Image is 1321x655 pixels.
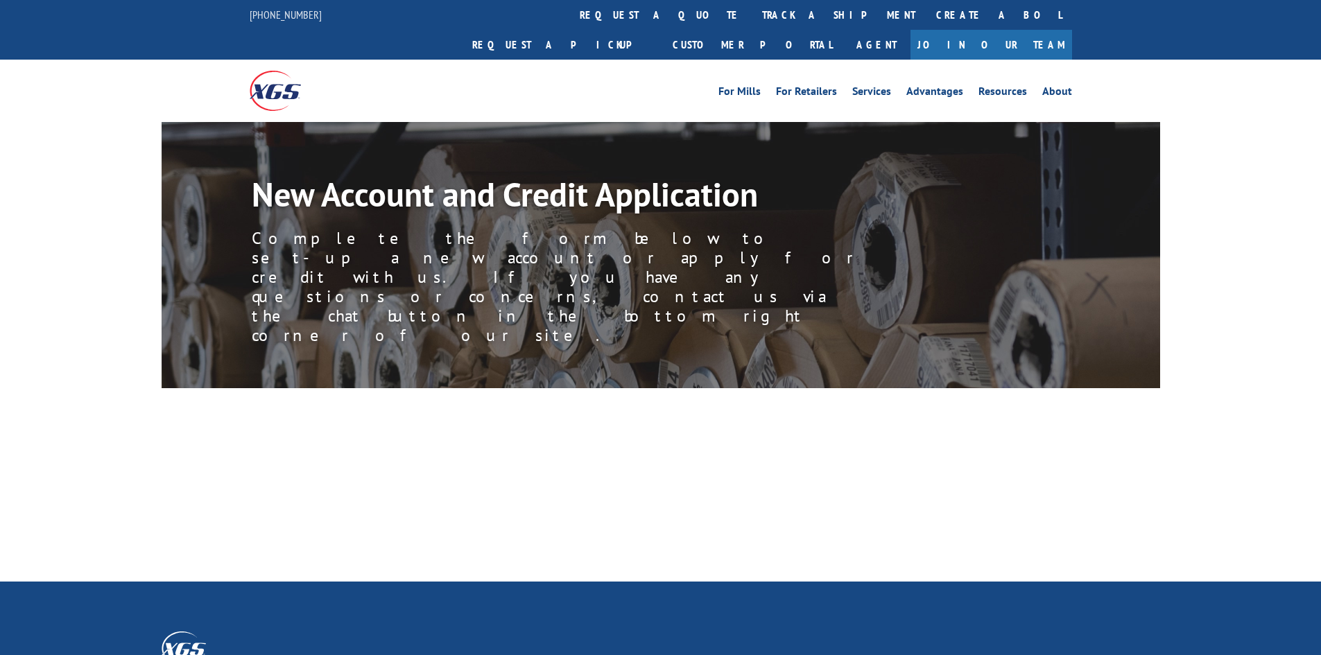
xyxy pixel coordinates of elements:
[978,86,1027,101] a: Resources
[250,8,322,21] a: [PHONE_NUMBER]
[1042,86,1072,101] a: About
[718,86,761,101] a: For Mills
[252,229,876,345] p: Complete the form below to set-up a new account or apply for credit with us. If you have any ques...
[776,86,837,101] a: For Retailers
[843,30,910,60] a: Agent
[174,433,1160,537] iframe: Form 0
[462,30,662,60] a: Request a pickup
[662,30,843,60] a: Customer Portal
[906,86,963,101] a: Advantages
[252,177,876,218] h1: New Account and Credit Application
[852,86,891,101] a: Services
[910,30,1072,60] a: Join Our Team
